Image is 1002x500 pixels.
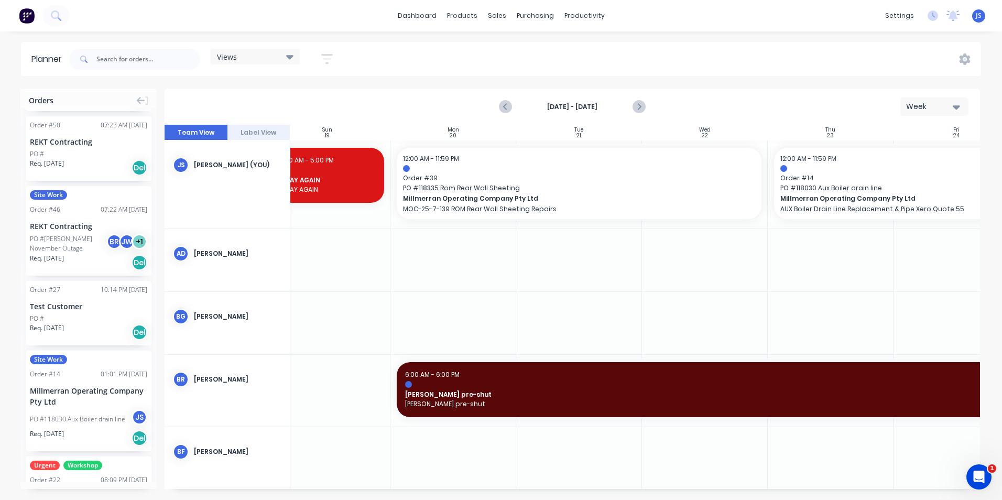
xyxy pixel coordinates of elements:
[448,127,459,133] div: Mon
[403,173,755,183] span: Order # 39
[966,464,992,490] iframe: Intercom live chat
[101,285,147,295] div: 10:14 PM [DATE]
[450,133,456,138] div: 20
[442,8,483,24] div: products
[30,355,67,364] span: Site Work
[988,464,996,473] span: 1
[173,444,189,460] div: BF
[825,127,835,133] div: Thu
[101,205,147,214] div: 07:22 AM [DATE]
[30,301,147,312] div: Test Customer
[880,8,919,24] div: settings
[325,133,330,138] div: 19
[30,385,147,407] div: Millmerran Operating Company Pty Ltd
[165,125,227,140] button: Team View
[30,221,147,232] div: REKT Contracting
[132,430,147,446] div: Del
[227,125,290,140] button: Label View
[906,101,954,112] div: Week
[827,133,834,138] div: 23
[30,415,125,424] div: PO #118030 Aux Boiler drain line
[63,461,102,470] span: Workshop
[900,97,968,116] button: Week
[30,149,44,159] div: PO #
[780,154,836,163] span: 12:00 AM - 11:59 PM
[132,234,147,249] div: + 1
[403,154,459,163] span: 12:00 AM - 11:59 PM
[194,375,281,384] div: [PERSON_NAME]
[101,121,147,130] div: 07:23 AM [DATE]
[30,461,60,470] span: Urgent
[30,475,60,485] div: Order # 22
[576,133,581,138] div: 21
[19,8,35,24] img: Factory
[953,127,960,133] div: Fri
[279,185,376,194] span: AWAY AGAIN
[132,160,147,176] div: Del
[405,370,460,379] span: 6:00 AM - 6:00 PM
[976,11,982,20] span: JS
[279,176,376,185] span: AWAY AGAIN
[30,323,64,333] span: Req. [DATE]
[30,205,60,214] div: Order # 46
[30,121,60,130] div: Order # 50
[132,255,147,270] div: Del
[101,475,147,485] div: 08:09 PM [DATE]
[173,246,189,262] div: AD
[30,429,64,439] span: Req. [DATE]
[194,447,281,456] div: [PERSON_NAME]
[30,314,44,323] div: PO #
[217,51,237,62] span: Views
[194,160,281,170] div: [PERSON_NAME] (You)
[173,157,189,173] div: JS
[30,159,64,168] span: Req. [DATE]
[393,8,442,24] a: dashboard
[194,312,281,321] div: [PERSON_NAME]
[29,95,53,106] span: Orders
[106,234,122,249] div: BR
[403,205,755,213] p: MOC-25-7-139 ROM Rear Wall Sheeting Repairs
[30,369,60,379] div: Order # 14
[511,8,559,24] div: purchasing
[96,49,200,70] input: Search for orders...
[483,8,511,24] div: sales
[30,136,147,147] div: REKT Contracting
[30,190,67,200] span: Site Work
[30,234,110,253] div: PO #[PERSON_NAME] November Outage
[559,8,610,24] div: productivity
[699,127,711,133] div: Wed
[279,156,334,165] span: 6:00 AM - 5:00 PM
[173,309,189,324] div: BG
[520,102,625,112] strong: [DATE] - [DATE]
[30,254,64,263] span: Req. [DATE]
[119,234,135,249] div: JW
[322,127,332,133] div: Sun
[101,369,147,379] div: 01:01 PM [DATE]
[403,183,755,193] span: PO # 118335 Rom Rear Wall Sheeting
[702,133,708,138] div: 22
[194,249,281,258] div: [PERSON_NAME]
[574,127,583,133] div: Tue
[31,53,67,66] div: Planner
[953,133,960,138] div: 24
[173,372,189,387] div: BR
[132,324,147,340] div: Del
[132,409,147,425] div: JS
[30,285,60,295] div: Order # 27
[403,194,720,203] span: Millmerran Operating Company Pty Ltd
